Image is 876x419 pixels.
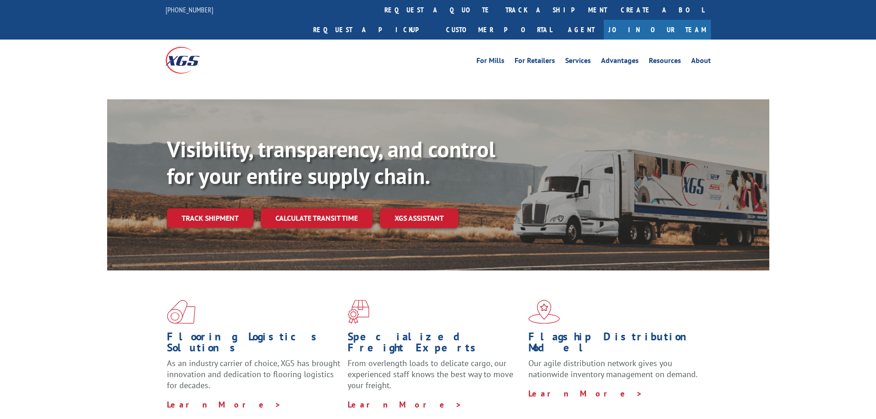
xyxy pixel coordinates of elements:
[348,399,462,410] a: Learn More >
[601,57,639,67] a: Advantages
[167,399,281,410] a: Learn More >
[439,20,559,40] a: Customer Portal
[515,57,555,67] a: For Retailers
[167,331,341,358] h1: Flooring Logistics Solutions
[565,57,591,67] a: Services
[528,331,702,358] h1: Flagship Distribution Model
[528,388,643,399] a: Learn More >
[167,358,340,390] span: As an industry carrier of choice, XGS has brought innovation and dedication to flooring logistics...
[528,300,560,324] img: xgs-icon-flagship-distribution-model-red
[167,300,195,324] img: xgs-icon-total-supply-chain-intelligence-red
[261,208,372,228] a: Calculate transit time
[306,20,439,40] a: Request a pickup
[380,208,458,228] a: XGS ASSISTANT
[528,358,698,379] span: Our agile distribution network gives you nationwide inventory management on demand.
[348,300,369,324] img: xgs-icon-focused-on-flooring-red
[167,208,253,228] a: Track shipment
[348,358,521,399] p: From overlength loads to delicate cargo, our experienced staff knows the best way to move your fr...
[166,5,213,14] a: [PHONE_NUMBER]
[559,20,604,40] a: Agent
[691,57,711,67] a: About
[167,135,495,190] b: Visibility, transparency, and control for your entire supply chain.
[348,331,521,358] h1: Specialized Freight Experts
[649,57,681,67] a: Resources
[604,20,711,40] a: Join Our Team
[476,57,504,67] a: For Mills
